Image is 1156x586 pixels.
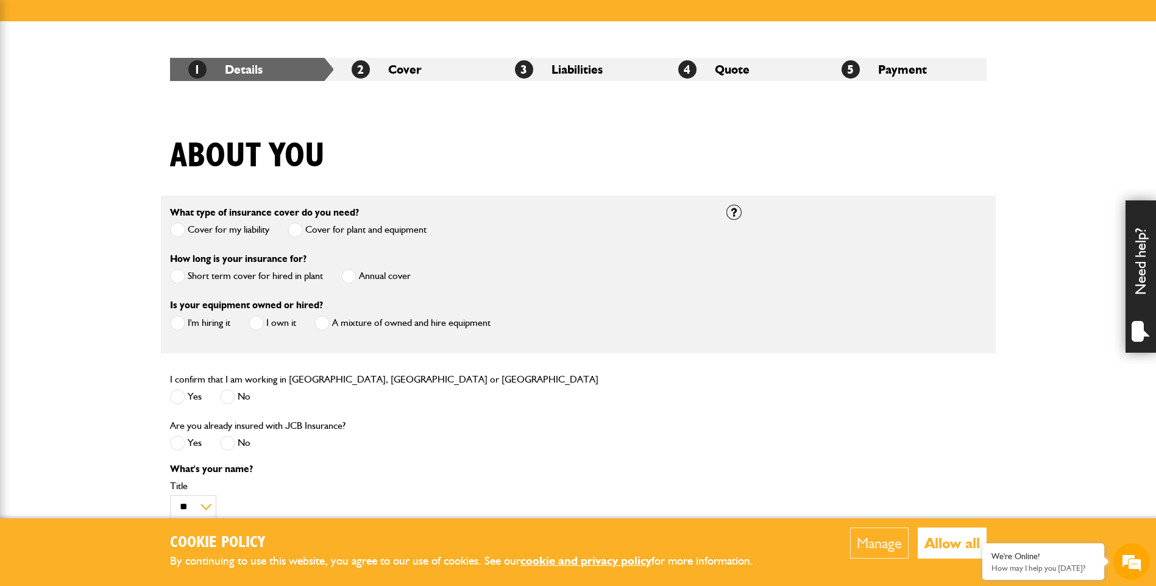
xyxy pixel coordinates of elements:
label: I confirm that I am working in [GEOGRAPHIC_DATA], [GEOGRAPHIC_DATA] or [GEOGRAPHIC_DATA] [170,375,598,384]
a: cookie and privacy policy [520,554,651,568]
label: No [220,389,250,404]
p: By continuing to use this website, you agree to our use of cookies. See our for more information. [170,552,773,571]
div: We're Online! [991,551,1095,562]
label: Title [170,481,708,491]
label: What type of insurance cover do you need? [170,208,359,217]
label: Yes [170,436,202,451]
label: Cover for plant and equipment [288,222,427,238]
label: No [220,436,250,451]
label: Short term cover for hired in plant [170,269,323,284]
label: I'm hiring it [170,316,230,331]
label: Is your equipment owned or hired? [170,300,323,310]
h2: Cookie Policy [170,534,773,552]
label: Cover for my liability [170,222,269,238]
p: What's your name? [170,464,708,474]
span: 4 [678,60,697,79]
label: Yes [170,389,202,404]
label: I own it [249,316,296,331]
li: Payment [823,58,987,81]
button: Manage [850,528,909,559]
label: Annual cover [341,269,411,284]
label: Are you already insured with JCB Insurance? [170,421,346,431]
li: Liabilities [497,58,660,81]
p: How may I help you today? [991,563,1095,573]
label: A mixture of owned and hire equipment [314,316,491,331]
div: Need help? [1126,200,1156,353]
li: Quote [660,58,823,81]
span: 1 [188,60,207,79]
button: Allow all [918,528,987,559]
span: 5 [842,60,860,79]
li: Cover [333,58,497,81]
span: 2 [352,60,370,79]
label: How long is your insurance for? [170,254,307,264]
li: Details [170,58,333,81]
h1: About you [170,136,325,177]
span: 3 [515,60,533,79]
